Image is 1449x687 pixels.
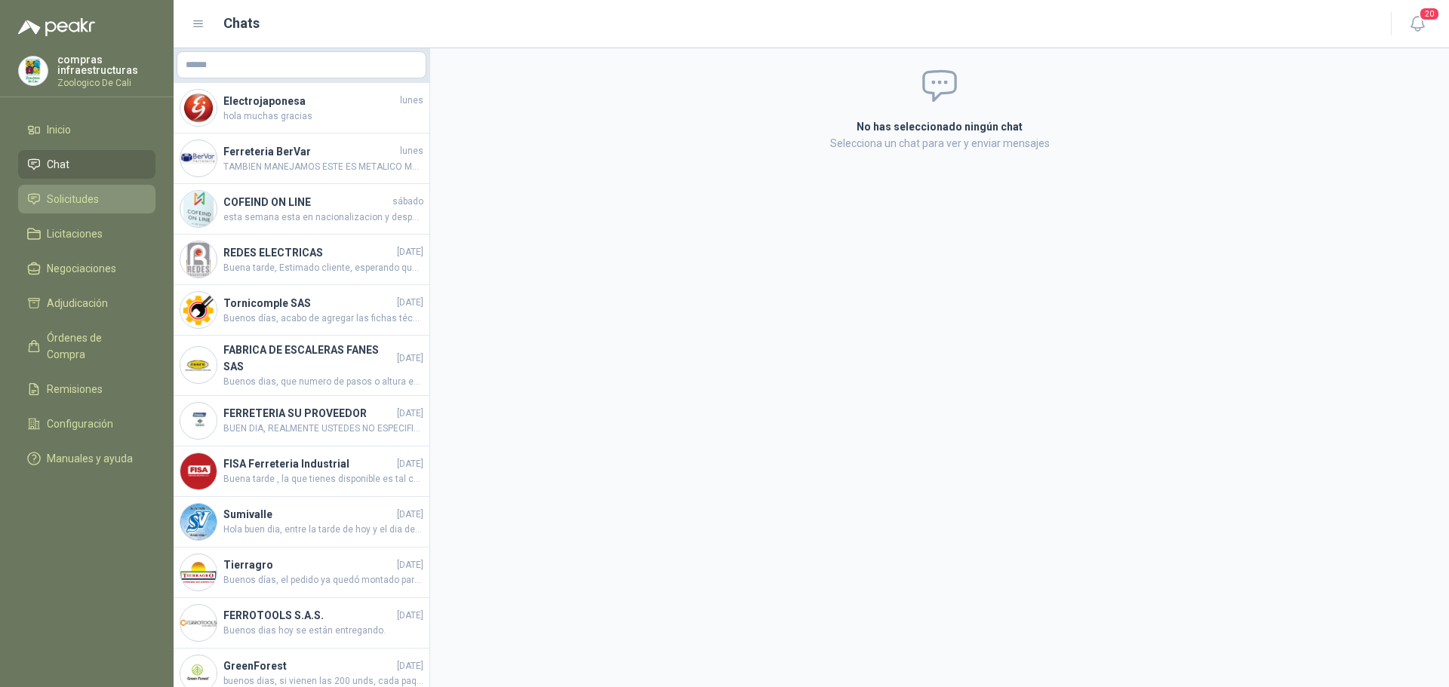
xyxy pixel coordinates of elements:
[223,523,423,537] span: Hola buen dia, entre la tarde de hoy y el dia de mañana te debe estar llegando.
[174,83,429,133] a: Company LogoElectrojaponesaluneshola muchas gracias
[1404,11,1431,38] button: 20
[223,422,423,436] span: BUEN DIA, REALMENTE USTEDES NO ESPECIFICAN SI QUIEREN REDONDA O CUADRADA, YO LES COTICE CUADRADA
[223,624,423,638] span: Buenos dias hoy se están entregando.
[180,504,217,540] img: Company Logo
[19,57,48,85] img: Company Logo
[400,94,423,108] span: lunes
[397,296,423,310] span: [DATE]
[397,609,423,623] span: [DATE]
[57,78,155,87] p: Zoologico De Cali
[223,342,394,375] h4: FABRICA DE ESCALERAS FANES SAS
[223,295,394,311] h4: Tornicomple SAS
[223,607,394,624] h4: FERROTOOLS S.A.S.
[18,150,155,179] a: Chat
[676,135,1203,152] p: Selecciona un chat para ver y enviar mensajes
[18,444,155,473] a: Manuales y ayuda
[180,554,217,590] img: Company Logo
[47,330,141,363] span: Órdenes de Compra
[18,115,155,144] a: Inicio
[18,324,155,369] a: Órdenes de Compra
[223,573,423,587] span: Buenos días, el pedido ya quedó montado para entrega en la portería principal a nombre de [PERSON...
[47,156,69,173] span: Chat
[18,289,155,317] a: Adjudicación
[392,195,423,209] span: sábado
[18,254,155,283] a: Negociaciones
[174,598,429,649] a: Company LogoFERROTOOLS S.A.S.[DATE]Buenos dias hoy se están entregando.
[223,375,423,389] span: Buenos dias, que numero de pasos o altura es la escalera, material y tipo de trabajo que realizan...
[174,133,429,184] a: Company LogoFerreteria BerVarlunesTAMBIEN MANEJAMOS ESTE ES METALICO MUY BUENO CON TODO GUSTO FER...
[174,285,429,336] a: Company LogoTornicomple SAS[DATE]Buenos días, acabo de agregar las fichas técnicas. de ambos mosq...
[57,54,155,75] p: compras infraestructuras
[223,311,423,326] span: Buenos días, acabo de agregar las fichas técnicas. de ambos mosquetones, son exactamente los mismos.
[180,140,217,176] img: Company Logo
[397,558,423,572] span: [DATE]
[223,455,394,472] h4: FISA Ferreteria Industrial
[47,121,71,138] span: Inicio
[223,160,423,174] span: TAMBIEN MANEJAMOS ESTE ES METALICO MUY BUENO CON TODO GUSTO FERRETERIA BERVAR
[180,605,217,641] img: Company Logo
[397,659,423,673] span: [DATE]
[18,219,155,248] a: Licitaciones
[174,497,429,547] a: Company LogoSumivalle[DATE]Hola buen dia, entre la tarde de hoy y el dia de mañana te debe estar ...
[47,416,113,432] span: Configuración
[223,194,389,210] h4: COFEIND ON LINE
[174,336,429,396] a: Company LogoFABRICA DE ESCALERAS FANES SAS[DATE]Buenos dias, que numero de pasos o altura es la e...
[223,93,397,109] h4: Electrojaponesa
[180,90,217,126] img: Company Logo
[223,109,423,124] span: hola muchas gracias
[397,508,423,522] span: [DATE]
[223,13,260,34] h1: Chats
[397,351,423,366] span: [DATE]
[223,244,394,261] h4: REDES ELECTRICAS
[47,191,99,207] span: Solicitudes
[174,446,429,497] a: Company LogoFISA Ferreteria Industrial[DATE]Buena tarde , la que tienes disponible es tal cual la...
[18,409,155,438] a: Configuración
[223,506,394,523] h4: Sumivalle
[180,453,217,489] img: Company Logo
[47,381,103,397] span: Remisiones
[223,210,423,225] span: esta semana esta en nacionalizacion y despacho. por agotamiento del inventario disponible.
[47,260,116,277] span: Negociaciones
[397,406,423,421] span: [DATE]
[47,450,133,467] span: Manuales y ayuda
[223,557,394,573] h4: Tierragro
[180,241,217,278] img: Company Logo
[397,457,423,471] span: [DATE]
[47,295,108,311] span: Adjudicación
[180,191,217,227] img: Company Logo
[1419,7,1440,21] span: 20
[174,235,429,285] a: Company LogoREDES ELECTRICAS[DATE]Buena tarde, Estimado cliente, esperando que se encuentre bien,...
[223,472,423,486] span: Buena tarde , la que tienes disponible es tal cual la que tengo en la foto?
[400,144,423,158] span: lunes
[174,184,429,235] a: Company LogoCOFEIND ON LINEsábadoesta semana esta en nacionalizacion y despacho. por agotamiento ...
[676,118,1203,135] h2: No has seleccionado ningún chat
[18,185,155,213] a: Solicitudes
[174,396,429,446] a: Company LogoFERRETERIA SU PROVEEDOR[DATE]BUEN DIA, REALMENTE USTEDES NO ESPECIFICAN SI QUIEREN RE...
[18,375,155,403] a: Remisiones
[180,292,217,328] img: Company Logo
[18,18,95,36] img: Logo peakr
[223,261,423,275] span: Buena tarde, Estimado cliente, esperando que se encuentre bien, los amarres que distribuimos solo...
[223,405,394,422] h4: FERRETERIA SU PROVEEDOR
[397,245,423,259] span: [DATE]
[180,347,217,383] img: Company Logo
[174,547,429,598] a: Company LogoTierragro[DATE]Buenos días, el pedido ya quedó montado para entrega en la portería pr...
[47,225,103,242] span: Licitaciones
[180,403,217,439] img: Company Logo
[223,143,397,160] h4: Ferreteria BerVar
[223,658,394,674] h4: GreenForest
